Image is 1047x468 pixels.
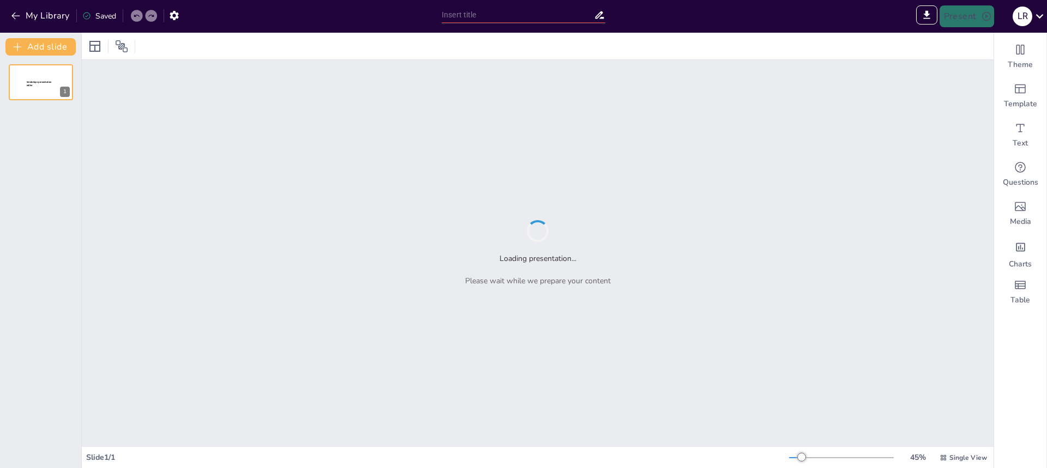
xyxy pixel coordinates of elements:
span: Table [1010,295,1030,306]
div: Slide 1 / 1 [86,452,789,463]
div: 1 [60,87,70,97]
div: Add charts and graphs [994,233,1046,272]
button: My Library [8,7,74,25]
span: Export to PowerPoint [916,5,937,27]
button: Add slide [5,38,76,56]
span: Text [1013,138,1028,149]
button: L R [1013,5,1032,27]
span: Sendsteps presentation editor [27,81,52,87]
div: Add a table [994,272,1046,312]
div: 1 [9,64,73,100]
p: Please wait while we prepare your content [465,275,611,287]
input: Insert title [442,7,594,23]
div: Layout [86,38,104,55]
span: Charts [1009,259,1032,270]
div: Add text boxes [994,116,1046,155]
span: Position [115,40,128,53]
div: 45 % [905,452,931,463]
div: L R [1013,7,1032,26]
button: Present [940,5,994,27]
div: Add images, graphics, shapes or video [994,194,1046,233]
span: Template [1004,99,1037,110]
h2: Loading presentation... [500,253,576,264]
div: Get real-time input from your audience [994,155,1046,194]
span: Media [1010,216,1031,227]
span: Theme [1008,59,1033,70]
span: Single View [949,453,987,463]
div: Saved [82,10,116,22]
span: Questions [1003,177,1038,188]
div: Add ready made slides [994,76,1046,116]
div: Change the overall theme [994,37,1046,76]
